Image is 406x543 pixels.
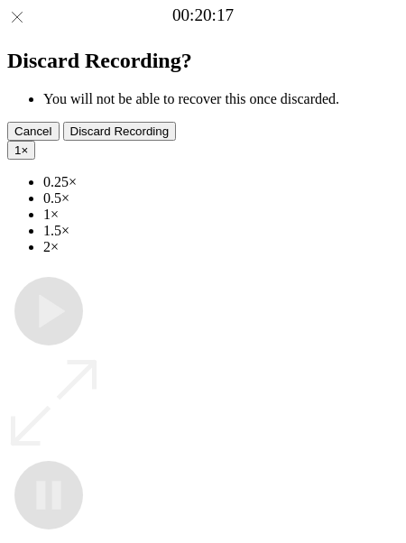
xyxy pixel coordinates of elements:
[43,223,399,239] li: 1.5×
[14,143,21,157] span: 1
[43,190,399,207] li: 0.5×
[7,122,60,141] button: Cancel
[7,49,399,73] h2: Discard Recording?
[43,207,399,223] li: 1×
[7,141,35,160] button: 1×
[63,122,177,141] button: Discard Recording
[43,239,399,255] li: 2×
[172,5,234,25] a: 00:20:17
[43,174,399,190] li: 0.25×
[43,91,399,107] li: You will not be able to recover this once discarded.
